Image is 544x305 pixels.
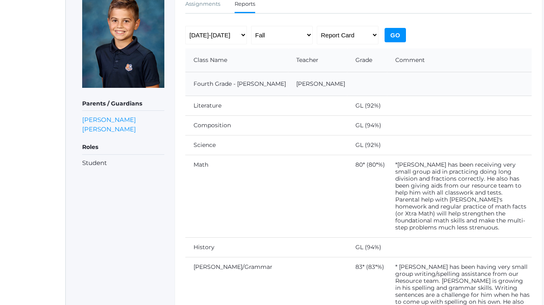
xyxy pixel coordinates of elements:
[347,135,387,155] td: GL (92%)
[82,124,136,134] a: [PERSON_NAME]
[347,238,387,257] td: GL (94%)
[296,80,345,87] a: [PERSON_NAME]
[185,238,288,257] td: History
[185,155,288,238] td: Math
[82,158,164,168] li: Student
[347,96,387,116] td: GL (92%)
[347,155,387,238] td: 80* (80*%)
[347,48,387,72] th: Grade
[347,116,387,135] td: GL (94%)
[82,140,164,154] h5: Roles
[185,116,288,135] td: Composition
[82,115,136,124] a: [PERSON_NAME]
[185,96,288,116] td: Literature
[288,48,347,72] th: Teacher
[185,72,288,96] td: Fourth Grade - [PERSON_NAME]
[185,135,288,155] td: Science
[185,48,288,72] th: Class Name
[385,28,406,42] input: Go
[82,97,164,111] h5: Parents / Guardians
[387,48,532,72] th: Comment
[387,155,532,238] td: *[PERSON_NAME] has been receiving very small group aid in practicing doing long division and frac...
